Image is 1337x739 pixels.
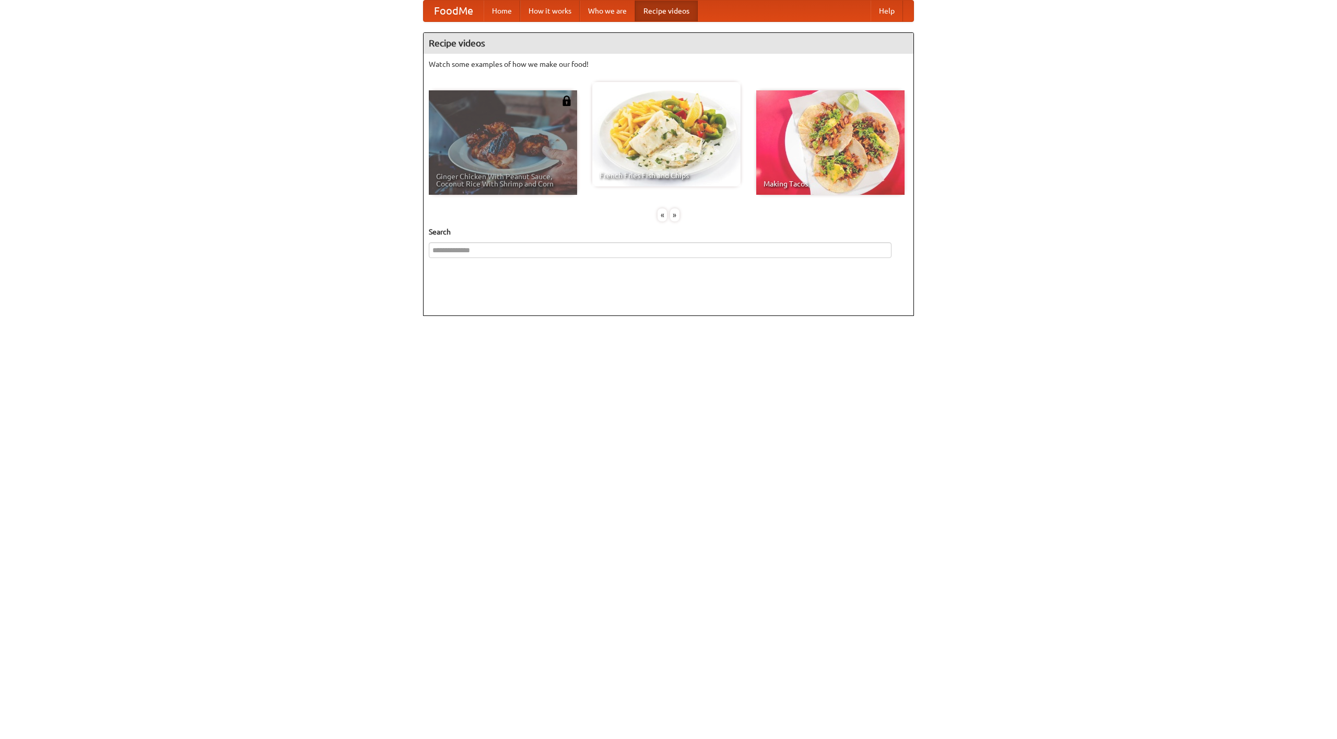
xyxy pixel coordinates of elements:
a: Help [871,1,903,21]
a: Who we are [580,1,635,21]
a: Recipe videos [635,1,698,21]
a: French Fries Fish and Chips [592,82,741,186]
h4: Recipe videos [424,33,913,54]
span: Making Tacos [764,180,897,187]
a: How it works [520,1,580,21]
a: Making Tacos [756,90,905,195]
p: Watch some examples of how we make our food! [429,59,908,69]
a: FoodMe [424,1,484,21]
a: Home [484,1,520,21]
img: 483408.png [561,96,572,106]
div: » [670,208,679,221]
span: French Fries Fish and Chips [600,172,733,179]
h5: Search [429,227,908,237]
div: « [658,208,667,221]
